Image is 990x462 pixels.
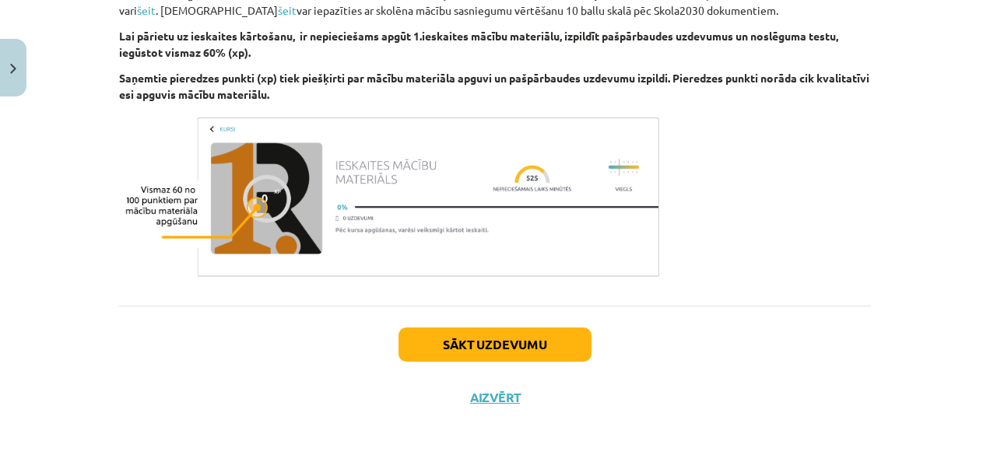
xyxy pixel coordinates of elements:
[119,29,838,59] b: Lai pārietu uz ieskaites kārtošanu, ir nepieciešams apgūt 1.ieskaites mācību materiālu, izpildīt ...
[10,64,16,74] img: icon-close-lesson-0947bae3869378f0d4975bcd49f059093ad1ed9edebbc8119c70593378902aed.svg
[137,3,156,17] a: šeit
[119,71,869,101] b: Saņemtie pieredzes punkti (xp) tiek piešķirti par mācību materiāla apguvi un pašpārbaudes uzdevum...
[278,3,297,17] a: šeit
[398,327,592,362] button: Sākt uzdevumu
[465,390,525,405] button: Aizvērt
